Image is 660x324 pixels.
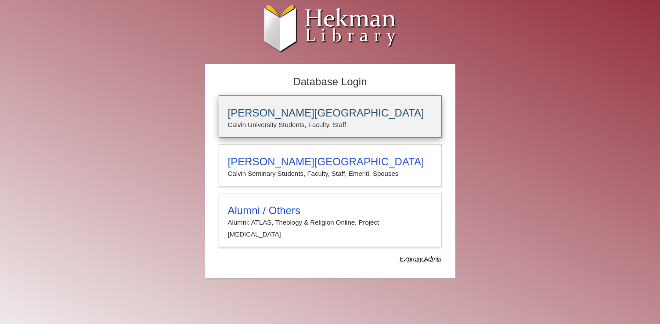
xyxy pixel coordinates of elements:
[214,73,446,91] h2: Database Login
[228,204,433,240] summary: Alumni / OthersAlumni: ATLAS, Theology & Religion Online, Project [MEDICAL_DATA]
[228,107,433,119] h3: [PERSON_NAME][GEOGRAPHIC_DATA]
[219,144,442,186] a: [PERSON_NAME][GEOGRAPHIC_DATA]Calvin Seminary Students, Faculty, Staff, Emeriti, Spouses
[228,119,433,131] p: Calvin University Students, Faculty, Staff
[228,168,433,179] p: Calvin Seminary Students, Faculty, Staff, Emeriti, Spouses
[228,156,433,168] h3: [PERSON_NAME][GEOGRAPHIC_DATA]
[228,217,433,240] p: Alumni: ATLAS, Theology & Religion Online, Project [MEDICAL_DATA]
[219,95,442,138] a: [PERSON_NAME][GEOGRAPHIC_DATA]Calvin University Students, Faculty, Staff
[400,255,441,262] dfn: Use Alumni login
[228,204,433,217] h3: Alumni / Others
